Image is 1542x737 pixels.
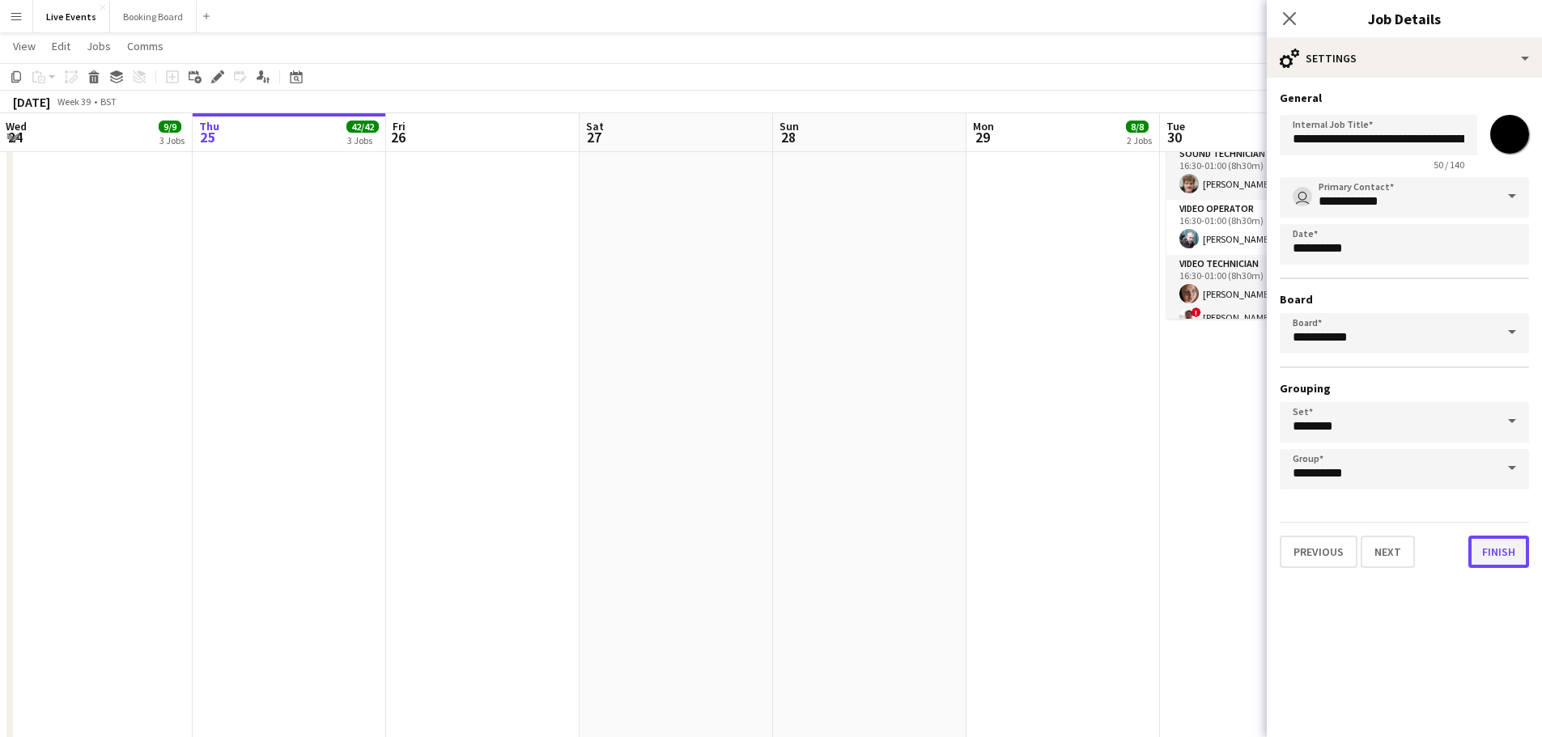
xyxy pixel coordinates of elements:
[1166,145,1348,200] app-card-role: Sound Technician (Duty)1/116:30-01:00 (8h30m)[PERSON_NAME]
[121,36,170,57] a: Comms
[1361,536,1415,568] button: Next
[13,94,50,110] div: [DATE]
[1280,292,1529,307] h3: Board
[586,119,604,133] span: Sat
[346,121,379,133] span: 42/42
[87,39,111,53] span: Jobs
[779,119,799,133] span: Sun
[33,1,110,32] button: Live Events
[53,95,94,108] span: Week 39
[45,36,77,57] a: Edit
[110,1,197,32] button: Booking Board
[1192,307,1201,317] span: !
[1127,134,1152,146] div: 2 Jobs
[1267,39,1542,78] div: Settings
[1280,536,1357,568] button: Previous
[199,119,219,133] span: Thu
[1280,381,1529,396] h3: Grouping
[13,39,36,53] span: View
[159,121,181,133] span: 9/9
[347,134,378,146] div: 3 Jobs
[1468,536,1529,568] button: Finish
[1267,8,1542,29] h3: Job Details
[1166,79,1348,319] app-job-card: 16:30-01:00 (8h30m) (Wed)18/187781 - Leaders in Sport @ V&A @ V&A - 778111 RolesSound Technician2...
[197,128,219,146] span: 25
[1164,128,1185,146] span: 30
[973,119,994,133] span: Mon
[1166,200,1348,255] app-card-role: Video Operator1/116:30-01:00 (8h30m)[PERSON_NAME]
[1126,121,1149,133] span: 8/8
[393,119,406,133] span: Fri
[1421,159,1477,171] span: 50 / 140
[100,95,117,108] div: BST
[3,128,27,146] span: 24
[971,128,994,146] span: 29
[777,128,799,146] span: 28
[6,119,27,133] span: Wed
[127,39,164,53] span: Comms
[80,36,117,57] a: Jobs
[159,134,185,146] div: 3 Jobs
[1166,119,1185,133] span: Tue
[6,36,42,57] a: View
[390,128,406,146] span: 26
[584,128,604,146] span: 27
[1280,91,1529,105] h3: General
[1166,255,1348,333] app-card-role: Video Technician2/216:30-01:00 (8h30m)[PERSON_NAME]![PERSON_NAME]
[52,39,70,53] span: Edit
